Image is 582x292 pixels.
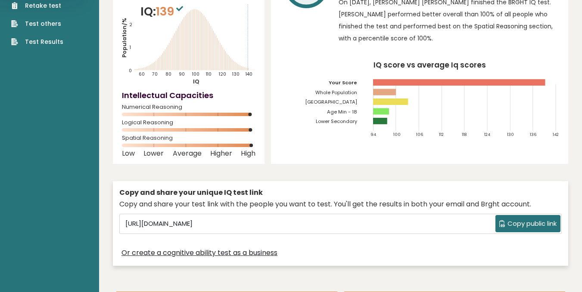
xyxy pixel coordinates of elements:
[315,89,357,96] tspan: Whole Population
[129,22,132,28] tspan: 2
[507,219,557,229] span: Copy public link
[122,152,135,155] span: Low
[121,18,128,58] tspan: Population/%
[129,68,132,74] tspan: 0
[553,132,559,137] tspan: 142
[329,79,357,86] tspan: Your Score
[140,3,185,20] p: IQ:
[462,132,467,137] tspan: 118
[11,1,63,10] a: Retake test
[166,71,172,77] tspan: 80
[11,37,63,46] a: Test Results
[179,71,185,77] tspan: 90
[139,71,145,77] tspan: 60
[193,78,200,85] tspan: IQ
[439,132,444,137] tspan: 112
[232,71,240,77] tspan: 130
[530,132,537,137] tspan: 136
[219,71,227,77] tspan: 120
[122,121,255,124] span: Logical Reasoning
[416,132,423,137] tspan: 106
[173,152,202,155] span: Average
[193,71,200,77] tspan: 100
[121,248,277,258] a: Or create a cognitive ability test as a business
[210,152,232,155] span: Higher
[305,98,357,105] tspan: [GEOGRAPHIC_DATA]
[152,71,158,77] tspan: 70
[130,44,131,51] tspan: 1
[122,105,255,109] span: Numerical Reasoning
[393,132,401,137] tspan: 100
[241,152,255,155] span: High
[327,108,357,115] tspan: Age Min - 18
[119,199,562,209] div: Copy and share your test link with the people you want to test. You'll get the results in both yo...
[122,89,255,101] h4: Intellectual Capacities
[373,60,486,70] tspan: IQ score vs average Iq scores
[485,132,491,137] tspan: 124
[11,19,63,28] a: Test others
[316,118,358,125] tspan: Lower Secondary
[370,132,376,137] tspan: 94
[156,3,185,19] span: 139
[143,152,164,155] span: Lower
[507,132,514,137] tspan: 130
[246,71,253,77] tspan: 140
[122,136,255,140] span: Spatial Reasoning
[495,215,560,232] button: Copy public link
[119,187,562,198] div: Copy and share your unique IQ test link
[206,71,212,77] tspan: 110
